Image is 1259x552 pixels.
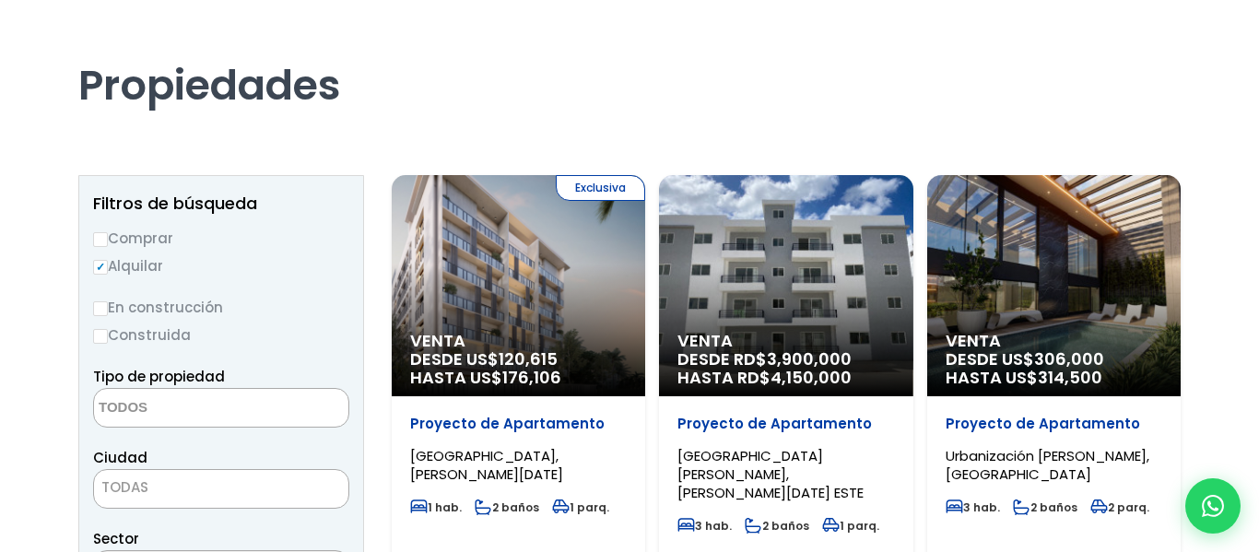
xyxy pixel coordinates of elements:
[946,332,1162,350] span: Venta
[502,366,561,389] span: 176,106
[1034,347,1104,370] span: 306,000
[946,499,1000,515] span: 3 hab.
[946,350,1162,387] span: DESDE US$
[93,367,225,386] span: Tipo de propiedad
[78,9,1181,111] h1: Propiedades
[93,232,108,247] input: Comprar
[677,350,894,387] span: DESDE RD$
[1013,499,1077,515] span: 2 baños
[552,499,609,515] span: 1 parq.
[410,350,627,387] span: DESDE US$
[677,518,732,534] span: 3 hab.
[93,227,349,250] label: Comprar
[946,369,1162,387] span: HASTA US$
[822,518,879,534] span: 1 parq.
[93,254,349,277] label: Alquilar
[93,260,108,275] input: Alquilar
[93,194,349,213] h2: Filtros de búsqueda
[677,369,894,387] span: HASTA RD$
[93,301,108,316] input: En construcción
[93,296,349,319] label: En construcción
[745,518,809,534] span: 2 baños
[94,475,348,500] span: TODAS
[946,446,1149,484] span: Urbanización [PERSON_NAME], [GEOGRAPHIC_DATA]
[1038,366,1102,389] span: 314,500
[499,347,558,370] span: 120,615
[410,415,627,433] p: Proyecto de Apartamento
[677,415,894,433] p: Proyecto de Apartamento
[1090,499,1149,515] span: 2 parq.
[93,469,349,509] span: TODAS
[410,369,627,387] span: HASTA US$
[677,332,894,350] span: Venta
[410,332,627,350] span: Venta
[93,529,139,548] span: Sector
[475,499,539,515] span: 2 baños
[410,446,563,484] span: [GEOGRAPHIC_DATA], [PERSON_NAME][DATE]
[101,477,148,497] span: TODAS
[94,389,273,429] textarea: Search
[93,323,349,346] label: Construida
[93,329,108,344] input: Construida
[93,448,147,467] span: Ciudad
[946,415,1162,433] p: Proyecto de Apartamento
[556,175,645,201] span: Exclusiva
[677,446,864,502] span: [GEOGRAPHIC_DATA][PERSON_NAME], [PERSON_NAME][DATE] ESTE
[410,499,462,515] span: 1 hab.
[767,347,852,370] span: 3,900,000
[771,366,852,389] span: 4,150,000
